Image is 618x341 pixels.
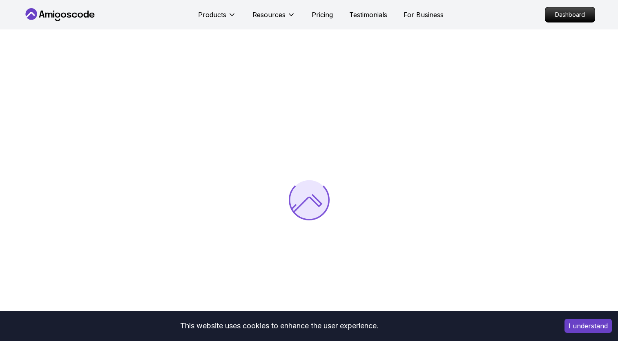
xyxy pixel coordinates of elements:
[252,10,286,20] p: Resources
[6,317,552,335] div: This website uses cookies to enhance the user experience.
[252,10,295,26] button: Resources
[564,319,612,333] button: Accept cookies
[312,10,333,20] a: Pricing
[545,7,595,22] p: Dashboard
[198,10,226,20] p: Products
[404,10,444,20] a: For Business
[198,10,236,26] button: Products
[349,10,387,20] a: Testimonials
[545,7,595,22] a: Dashboard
